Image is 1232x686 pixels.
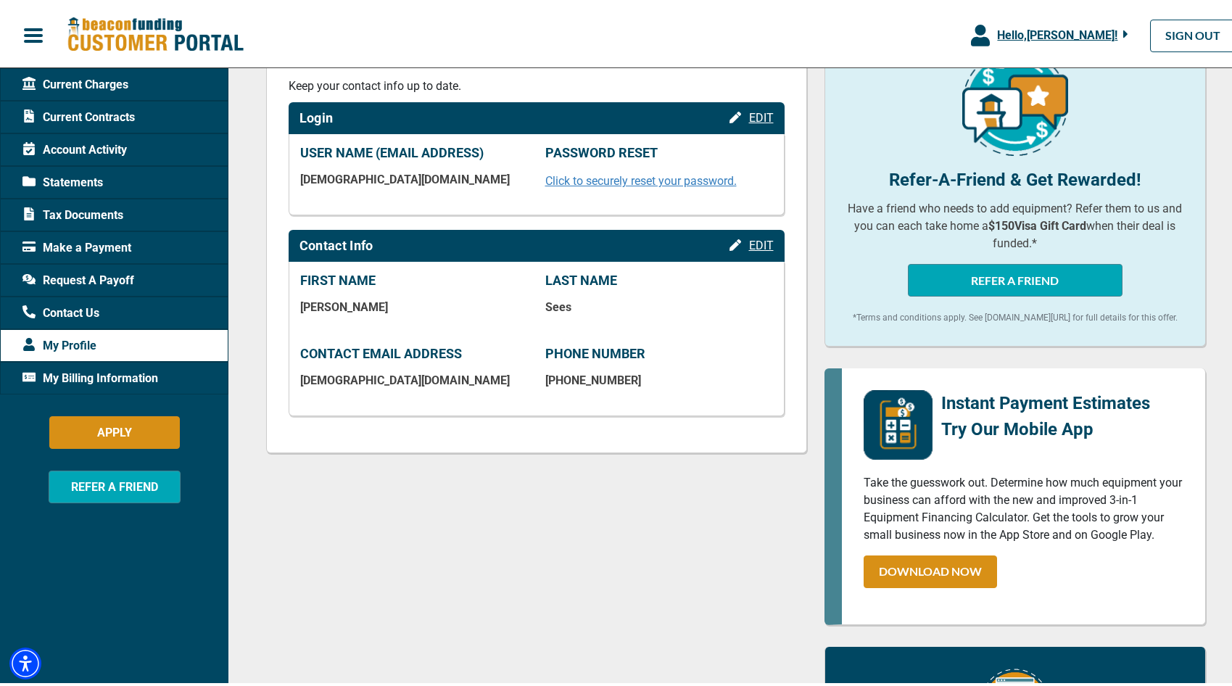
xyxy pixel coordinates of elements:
img: Beacon Funding Customer Portal Logo [67,14,244,51]
p: FIRST NAME [300,270,528,286]
span: EDIT [749,236,774,249]
span: Tax Documents [22,204,123,221]
p: PASSWORD RESET [545,142,773,158]
p: Take the guesswork out. Determine how much equipment your business can afford with the new and im... [864,471,1183,541]
img: refer-a-friend-icon.png [962,47,1068,153]
p: USER NAME (EMAIL ADDRESS) [300,142,528,158]
span: Make a Payment [22,236,131,254]
p: *Terms and conditions apply. See [DOMAIN_NAME][URL] for full details for this offer. [847,308,1183,321]
span: Account Activity [22,139,127,156]
p: Try Our Mobile App [941,413,1150,439]
span: Statements [22,171,103,189]
p: Have a friend who needs to add equipment? Refer them to us and you can each take home a when thei... [847,197,1183,249]
p: [DEMOGRAPHIC_DATA][DOMAIN_NAME] [300,371,528,384]
button: REFER A FRIEND [908,261,1123,294]
p: Instant Payment Estimates [941,387,1150,413]
p: Keep your contact info up to date. [289,75,785,92]
button: REFER A FRIEND [49,468,181,500]
span: Current Charges [22,73,128,91]
span: Contact Us [22,302,99,319]
p: Sees [545,297,773,311]
a: DOWNLOAD NOW [864,553,997,585]
button: APPLY [49,413,180,446]
span: EDIT [749,108,774,122]
p: [PERSON_NAME] [300,297,528,311]
span: Current Contracts [22,106,135,123]
p: LAST NAME [545,270,773,286]
b: $150 Visa Gift Card [988,216,1086,230]
div: Accessibility Menu [9,645,41,677]
span: Hello, [PERSON_NAME] ! [997,25,1117,39]
p: CONTACT EMAIL ADDRESS [300,343,528,359]
h2: Login [299,107,334,123]
h2: Contact Info [299,235,373,251]
img: mobile-app-logo.png [864,387,933,457]
p: Refer-A-Friend & Get Rewarded! [847,164,1183,190]
p: PHONE NUMBER [545,343,773,359]
p: [PHONE_NUMBER] [545,371,773,384]
p: [DEMOGRAPHIC_DATA][DOMAIN_NAME] [300,170,528,183]
span: Request A Payoff [22,269,134,286]
a: Click to securely reset your password. [545,171,737,185]
span: My Billing Information [22,367,158,384]
span: My Profile [22,334,96,352]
